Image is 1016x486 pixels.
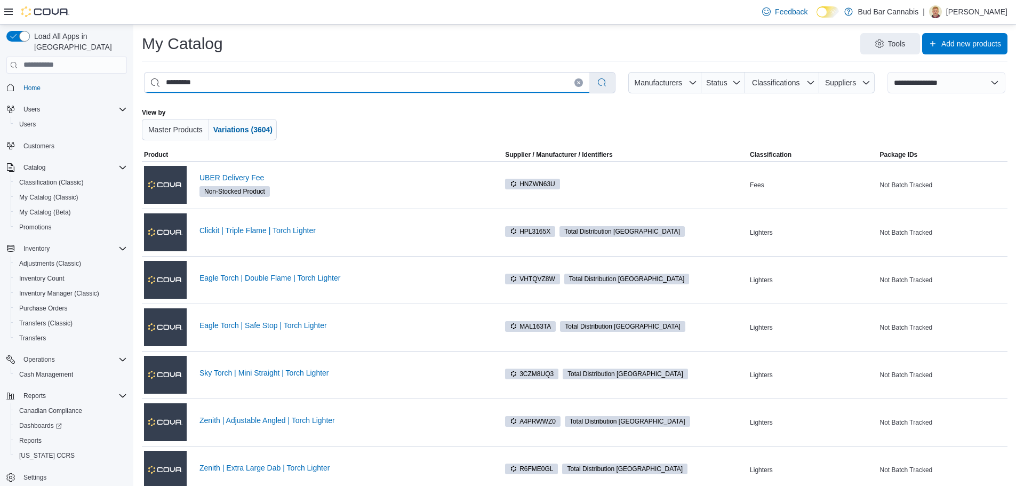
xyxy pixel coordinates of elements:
a: My Catalog (Classic) [15,191,83,204]
div: Lighters [748,226,877,239]
span: Transfers (Classic) [15,317,127,330]
span: Total Distribution [GEOGRAPHIC_DATA] [564,227,680,236]
span: Total Distribution [GEOGRAPHIC_DATA] [567,369,683,379]
span: MAL163TA [505,321,556,332]
a: Canadian Compliance [15,404,86,417]
a: Customers [19,140,59,153]
span: [US_STATE] CCRS [19,451,75,460]
span: Canadian Compliance [19,407,82,415]
span: Transfers (Classic) [19,319,73,328]
button: Transfers [11,331,131,346]
span: MAL163TA [510,322,551,331]
span: 3CZM8UQ3 [505,369,558,379]
button: Users [19,103,44,116]
a: Zenith | Adjustable Angled | Torch Lighter [199,416,486,425]
button: Home [2,80,131,95]
span: Total Distribution Canada [563,369,688,379]
img: Sky Torch | Mini Straight | Torch Lighter [144,356,187,393]
span: Total Distribution Canada [562,464,687,474]
a: Promotions [15,221,56,234]
button: Tools [860,33,920,54]
span: Classification (Classic) [19,178,84,187]
div: Not Batch Tracked [878,226,1007,239]
div: Robert Johnson [929,5,942,18]
span: Transfers [15,332,127,345]
span: Inventory Count [15,272,127,285]
span: HPL3165X [510,227,550,236]
span: A4PRWWZ0 [505,416,561,427]
div: Lighters [748,464,877,476]
button: Adjustments (Classic) [11,256,131,271]
span: Non-Stocked Product [204,187,265,196]
span: Dashboards [15,419,127,432]
span: Canadian Compliance [15,404,127,417]
button: Operations [2,352,131,367]
span: Transfers [19,334,46,342]
span: Home [23,84,41,92]
button: Inventory Count [11,271,131,286]
div: Not Batch Tracked [878,369,1007,381]
div: Not Batch Tracked [878,179,1007,192]
input: Dark Mode [817,6,839,18]
button: Reports [2,388,131,403]
span: VHTQVZ8W [510,274,555,284]
span: Settings [23,473,46,482]
span: Package IDs [880,150,918,159]
span: My Catalog (Beta) [19,208,71,217]
span: HNZWN63U [510,179,555,189]
a: Purchase Orders [15,302,72,315]
img: UBER Delivery Fee [144,166,187,203]
img: Clickit | Triple Flame | Torch Lighter [144,213,187,251]
span: Inventory Manager (Classic) [15,287,127,300]
span: VHTQVZ8W [505,274,560,284]
a: Classification (Classic) [15,176,88,189]
span: Purchase Orders [15,302,127,315]
span: Operations [19,353,127,366]
a: Settings [19,471,51,484]
button: Reports [11,433,131,448]
button: Catalog [2,160,131,175]
span: Total Distribution Canada [564,274,690,284]
div: Not Batch Tracked [878,274,1007,286]
span: Dashboards [19,421,62,430]
a: Dashboards [15,419,66,432]
a: Transfers [15,332,50,345]
div: Not Batch Tracked [878,416,1007,429]
img: Cova [21,6,69,17]
span: Variations (3604) [213,125,273,134]
span: Reports [19,389,127,402]
span: Classification [750,150,791,159]
span: 3CZM8UQ3 [510,369,554,379]
span: Total Distribution [GEOGRAPHIC_DATA] [569,274,685,284]
span: Total Distribution Canada [565,416,690,427]
button: Cash Management [11,367,131,382]
button: Status [701,72,746,93]
a: Dashboards [11,418,131,433]
button: Clear input [574,78,583,87]
button: Canadian Compliance [11,403,131,418]
span: Catalog [23,163,45,172]
span: Users [19,103,127,116]
span: Feedback [775,6,807,17]
button: Suppliers [819,72,875,93]
span: Home [19,81,127,94]
div: Lighters [748,321,877,334]
button: Inventory Manager (Classic) [11,286,131,301]
span: Promotions [15,221,127,234]
div: Fees [748,179,877,192]
span: Users [19,120,36,129]
button: Users [2,102,131,117]
span: Promotions [19,223,52,232]
span: Catalog [19,161,127,174]
button: Manufacturers [628,72,701,93]
img: Eagle Torch | Safe Stop | Torch Lighter [144,308,187,346]
span: Purchase Orders [19,304,68,313]
a: Eagle Torch | Double Flame | Torch Lighter [199,274,486,282]
a: Sky Torch | Mini Straight | Torch Lighter [199,369,486,377]
button: My Catalog (Classic) [11,190,131,205]
span: Tools [888,38,906,49]
span: Reports [23,392,46,400]
span: Master Products [148,125,203,134]
button: Promotions [11,220,131,235]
